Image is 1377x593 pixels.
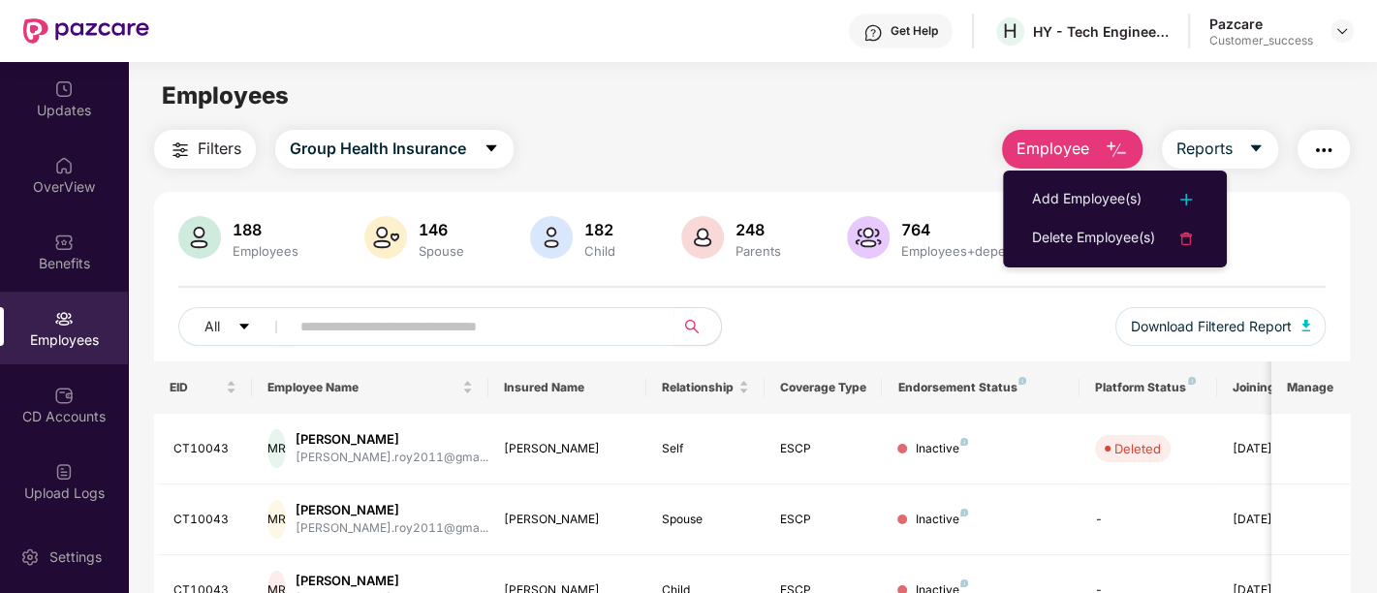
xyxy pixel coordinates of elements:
div: ESCP [780,511,867,529]
th: Insured Name [488,361,646,414]
div: ESCP [780,440,867,458]
div: Endorsement Status [897,380,1063,395]
div: Delete Employee(s) [1032,227,1155,250]
button: Group Health Insurancecaret-down [275,130,514,169]
td: - [1080,484,1217,555]
div: Inactive [915,440,968,458]
span: caret-down [484,140,499,158]
div: [DATE] [1233,511,1320,529]
div: 764 [897,220,1051,239]
div: CT10043 [173,511,237,529]
div: [PERSON_NAME] [296,501,488,519]
img: svg+xml;base64,PHN2ZyB4bWxucz0iaHR0cDovL3d3dy53My5vcmcvMjAwMC9zdmciIHdpZHRoPSIyNCIgaGVpZ2h0PSIyNC... [1174,227,1198,250]
div: MR [267,500,286,539]
th: Coverage Type [765,361,883,414]
div: [DATE] [1233,440,1320,458]
div: [PERSON_NAME] [504,511,631,529]
span: Employee Name [267,380,458,395]
img: svg+xml;base64,PHN2ZyB4bWxucz0iaHR0cDovL3d3dy53My5vcmcvMjAwMC9zdmciIHdpZHRoPSIyNCIgaGVpZ2h0PSIyNC... [1312,139,1335,162]
img: svg+xml;base64,PHN2ZyB4bWxucz0iaHR0cDovL3d3dy53My5vcmcvMjAwMC9zdmciIHhtbG5zOnhsaW5rPSJodHRwOi8vd3... [1105,139,1128,162]
th: Relationship [646,361,765,414]
div: [PERSON_NAME] [296,430,488,449]
img: svg+xml;base64,PHN2ZyB4bWxucz0iaHR0cDovL3d3dy53My5vcmcvMjAwMC9zdmciIHhtbG5zOnhsaW5rPSJodHRwOi8vd3... [681,216,724,259]
div: [PERSON_NAME] [504,440,631,458]
button: Reportscaret-down [1162,130,1278,169]
span: All [204,316,220,337]
img: svg+xml;base64,PHN2ZyBpZD0iSG9tZSIgeG1sbnM9Imh0dHA6Ly93d3cudzMub3JnLzIwMDAvc3ZnIiB3aWR0aD0iMjAiIG... [54,156,74,175]
img: svg+xml;base64,PHN2ZyBpZD0iRHJvcGRvd24tMzJ4MzIiIHhtbG5zPSJodHRwOi8vd3d3LnczLm9yZy8yMDAwL3N2ZyIgd2... [1334,23,1350,39]
img: svg+xml;base64,PHN2ZyB4bWxucz0iaHR0cDovL3d3dy53My5vcmcvMjAwMC9zdmciIHdpZHRoPSI4IiBoZWlnaHQ9IjgiIH... [1188,377,1196,385]
div: [PERSON_NAME].roy2011@gma... [296,519,488,538]
button: Filters [154,130,256,169]
th: Employee Name [252,361,488,414]
div: HY - Tech Engineers Limited [1033,22,1169,41]
div: Customer_success [1209,33,1313,48]
div: Parents [732,243,785,259]
span: Relationship [662,380,735,395]
span: Employees [162,81,289,109]
div: Self [662,440,749,458]
img: svg+xml;base64,PHN2ZyBpZD0iQmVuZWZpdHMiIHhtbG5zPSJodHRwOi8vd3d3LnczLm9yZy8yMDAwL3N2ZyIgd2lkdGg9Ij... [54,233,74,252]
img: New Pazcare Logo [23,18,149,44]
img: svg+xml;base64,PHN2ZyB4bWxucz0iaHR0cDovL3d3dy53My5vcmcvMjAwMC9zdmciIHhtbG5zOnhsaW5rPSJodHRwOi8vd3... [178,216,221,259]
div: Get Help [891,23,938,39]
div: Child [580,243,619,259]
img: svg+xml;base64,PHN2ZyBpZD0iSGVscC0zMngzMiIgeG1sbnM9Imh0dHA6Ly93d3cudzMub3JnLzIwMDAvc3ZnIiB3aWR0aD... [863,23,883,43]
span: search [673,319,711,334]
th: EID [154,361,253,414]
img: svg+xml;base64,PHN2ZyB4bWxucz0iaHR0cDovL3d3dy53My5vcmcvMjAwMC9zdmciIHhtbG5zOnhsaW5rPSJodHRwOi8vd3... [530,216,573,259]
div: Employees [229,243,302,259]
div: Settings [44,547,108,567]
div: Inactive [915,511,968,529]
img: svg+xml;base64,PHN2ZyB4bWxucz0iaHR0cDovL3d3dy53My5vcmcvMjAwMC9zdmciIHdpZHRoPSI4IiBoZWlnaHQ9IjgiIH... [1018,377,1026,385]
span: EID [170,380,223,395]
span: caret-down [1248,140,1264,158]
span: caret-down [237,320,251,335]
img: svg+xml;base64,PHN2ZyB4bWxucz0iaHR0cDovL3d3dy53My5vcmcvMjAwMC9zdmciIHdpZHRoPSIyNCIgaGVpZ2h0PSIyNC... [169,139,192,162]
th: Joining Date [1217,361,1335,414]
span: Reports [1176,137,1233,161]
button: Allcaret-down [178,307,297,346]
img: svg+xml;base64,PHN2ZyB4bWxucz0iaHR0cDovL3d3dy53My5vcmcvMjAwMC9zdmciIHhtbG5zOnhsaW5rPSJodHRwOi8vd3... [364,216,407,259]
div: Platform Status [1095,380,1202,395]
img: svg+xml;base64,PHN2ZyB4bWxucz0iaHR0cDovL3d3dy53My5vcmcvMjAwMC9zdmciIHhtbG5zOnhsaW5rPSJodHRwOi8vd3... [1301,320,1311,331]
img: svg+xml;base64,PHN2ZyB4bWxucz0iaHR0cDovL3d3dy53My5vcmcvMjAwMC9zdmciIHhtbG5zOnhsaW5rPSJodHRwOi8vd3... [847,216,890,259]
div: Spouse [415,243,468,259]
span: Filters [198,137,241,161]
img: svg+xml;base64,PHN2ZyB4bWxucz0iaHR0cDovL3d3dy53My5vcmcvMjAwMC9zdmciIHdpZHRoPSI4IiBoZWlnaHQ9IjgiIH... [960,438,968,446]
button: Employee [1002,130,1142,169]
div: Deleted [1114,439,1161,458]
img: svg+xml;base64,PHN2ZyBpZD0iVXBkYXRlZCIgeG1sbnM9Imh0dHA6Ly93d3cudzMub3JnLzIwMDAvc3ZnIiB3aWR0aD0iMj... [54,79,74,99]
img: svg+xml;base64,PHN2ZyB4bWxucz0iaHR0cDovL3d3dy53My5vcmcvMjAwMC9zdmciIHdpZHRoPSI4IiBoZWlnaHQ9IjgiIH... [960,579,968,587]
div: Employees+dependents [897,243,1051,259]
img: svg+xml;base64,PHN2ZyB4bWxucz0iaHR0cDovL3d3dy53My5vcmcvMjAwMC9zdmciIHdpZHRoPSIyNCIgaGVpZ2h0PSIyNC... [1174,188,1198,211]
div: Pazcare [1209,15,1313,33]
div: CT10043 [173,440,237,458]
div: 188 [229,220,302,239]
span: H [1003,19,1017,43]
button: search [673,307,722,346]
div: [PERSON_NAME] [296,572,488,590]
span: Download Filtered Report [1131,316,1292,337]
div: 182 [580,220,619,239]
img: svg+xml;base64,PHN2ZyBpZD0iU2V0dGluZy0yMHgyMCIgeG1sbnM9Imh0dHA6Ly93d3cudzMub3JnLzIwMDAvc3ZnIiB3aW... [20,547,40,567]
span: Group Health Insurance [290,137,466,161]
img: svg+xml;base64,PHN2ZyBpZD0iRW1wbG95ZWVzIiB4bWxucz0iaHR0cDovL3d3dy53My5vcmcvMjAwMC9zdmciIHdpZHRoPS... [54,309,74,328]
div: 248 [732,220,785,239]
div: Spouse [662,511,749,529]
div: 146 [415,220,468,239]
th: Manage [1271,361,1350,414]
img: svg+xml;base64,PHN2ZyBpZD0iVXBsb2FkX0xvZ3MiIGRhdGEtbmFtZT0iVXBsb2FkIExvZ3MiIHhtbG5zPSJodHRwOi8vd3... [54,462,74,482]
img: svg+xml;base64,PHN2ZyB4bWxucz0iaHR0cDovL3d3dy53My5vcmcvMjAwMC9zdmciIHdpZHRoPSI4IiBoZWlnaHQ9IjgiIH... [960,509,968,516]
div: Add Employee(s) [1032,188,1142,211]
button: Download Filtered Report [1115,307,1327,346]
img: svg+xml;base64,PHN2ZyBpZD0iQ0RfQWNjb3VudHMiIGRhdGEtbmFtZT0iQ0QgQWNjb3VudHMiIHhtbG5zPSJodHRwOi8vd3... [54,386,74,405]
div: MR [267,429,286,468]
span: Employee [1017,137,1089,161]
div: [PERSON_NAME].roy2011@gma... [296,449,488,467]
